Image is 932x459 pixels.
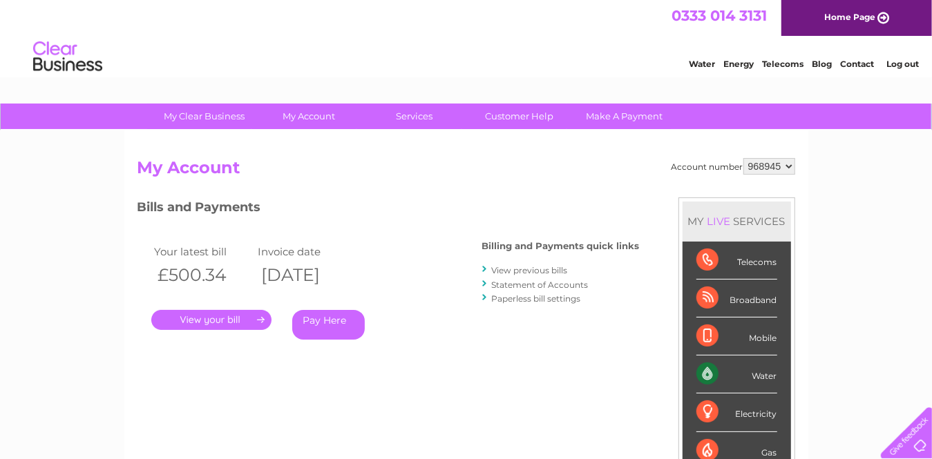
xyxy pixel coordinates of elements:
a: . [151,310,272,330]
a: Services [357,104,471,129]
div: Account number [672,158,795,175]
a: My Clear Business [147,104,261,129]
div: MY SERVICES [683,202,791,241]
div: Telecoms [696,242,777,280]
img: logo.png [32,36,103,78]
a: Customer Help [462,104,576,129]
div: Clear Business is a trading name of Verastar Limited (registered in [GEOGRAPHIC_DATA] No. 3667643... [140,8,793,67]
div: Broadband [696,280,777,318]
a: Blog [812,59,832,69]
a: Statement of Accounts [492,280,589,290]
th: [DATE] [255,261,359,289]
a: Telecoms [762,59,803,69]
a: Contact [840,59,874,69]
a: Water [689,59,715,69]
th: £500.34 [151,261,255,289]
h3: Bills and Payments [137,197,640,222]
a: Pay Here [292,310,365,340]
a: 0333 014 3131 [672,7,767,24]
h2: My Account [137,158,795,184]
td: Invoice date [255,242,359,261]
a: Energy [723,59,754,69]
td: Your latest bill [151,242,255,261]
h4: Billing and Payments quick links [482,241,640,251]
div: LIVE [705,215,734,228]
a: Log out [886,59,919,69]
div: Water [696,355,777,393]
a: View previous bills [492,265,568,275]
a: My Account [252,104,366,129]
a: Make A Payment [567,104,681,129]
div: Mobile [696,318,777,355]
div: Electricity [696,393,777,431]
a: Paperless bill settings [492,293,581,304]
